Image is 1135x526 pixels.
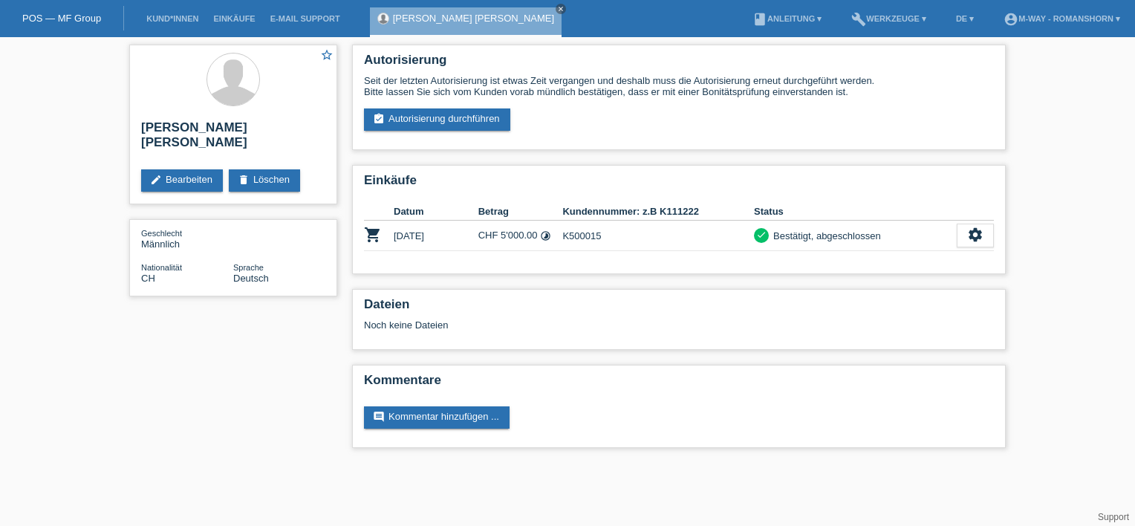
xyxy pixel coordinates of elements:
h2: Einkäufe [364,173,994,195]
td: CHF 5'000.00 [478,221,563,251]
th: Betrag [478,203,563,221]
a: assignment_turned_inAutorisierung durchführen [364,108,510,131]
a: Einkäufe [206,14,262,23]
a: deleteLöschen [229,169,300,192]
span: Nationalität [141,263,182,272]
i: delete [238,174,250,186]
i: account_circle [1004,12,1018,27]
h2: [PERSON_NAME] [PERSON_NAME] [141,120,325,158]
span: Sprache [233,263,264,272]
th: Kundennummer: z.B K111222 [562,203,754,221]
a: DE ▾ [949,14,981,23]
i: close [557,5,565,13]
div: Noch keine Dateien [364,319,818,331]
span: Deutsch [233,273,269,284]
a: Kund*innen [139,14,206,23]
div: Männlich [141,227,233,250]
div: Bestätigt, abgeschlossen [769,228,881,244]
a: account_circlem-way - Romanshorn ▾ [996,14,1128,23]
td: K500015 [562,221,754,251]
a: E-Mail Support [263,14,348,23]
i: assignment_turned_in [373,113,385,125]
a: POS — MF Group [22,13,101,24]
i: edit [150,174,162,186]
h2: Autorisierung [364,53,994,75]
i: star_border [320,48,334,62]
i: build [851,12,866,27]
a: star_border [320,48,334,64]
a: buildWerkzeuge ▾ [844,14,934,23]
a: Support [1098,512,1129,522]
a: close [556,4,566,14]
h2: Dateien [364,297,994,319]
i: Fixe Raten (48 Raten) [540,230,551,241]
a: editBearbeiten [141,169,223,192]
i: comment [373,411,385,423]
div: Seit der letzten Autorisierung ist etwas Zeit vergangen und deshalb muss die Autorisierung erneut... [364,75,994,97]
i: POSP00004176 [364,226,382,244]
span: Schweiz [141,273,155,284]
i: check [756,230,767,240]
i: book [752,12,767,27]
span: Geschlecht [141,229,182,238]
a: commentKommentar hinzufügen ... [364,406,510,429]
a: bookAnleitung ▾ [745,14,829,23]
td: [DATE] [394,221,478,251]
h2: Kommentare [364,373,994,395]
th: Status [754,203,957,221]
i: settings [967,227,983,243]
th: Datum [394,203,478,221]
a: [PERSON_NAME] [PERSON_NAME] [393,13,554,24]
